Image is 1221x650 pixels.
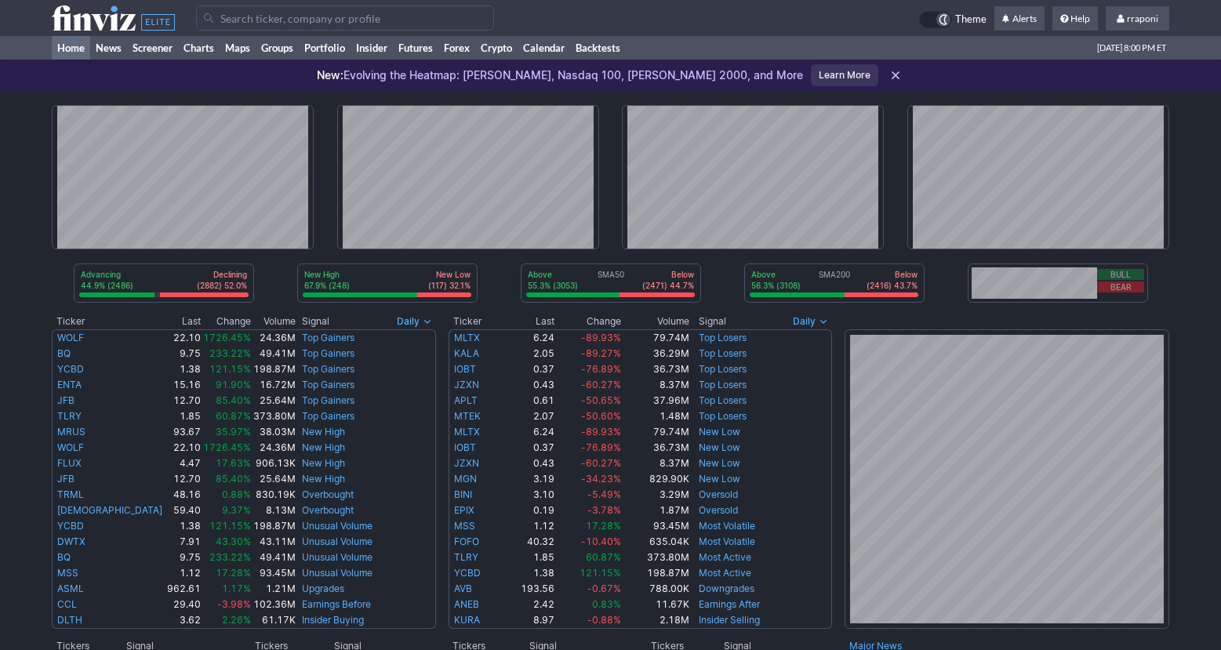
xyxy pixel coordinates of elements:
[500,612,555,629] td: 8.97
[751,280,801,291] p: 56.3% (3108)
[454,363,476,375] a: IOBT
[165,503,202,518] td: 59.40
[252,612,296,629] td: 61.17K
[454,551,478,563] a: TLRY
[428,280,471,291] p: (117) 32.1%
[302,410,354,422] a: Top Gainers
[256,36,299,60] a: Groups
[217,598,251,610] span: -3.98%
[202,314,252,329] th: Change
[57,332,84,343] a: WOLF
[454,332,480,343] a: MLTX
[449,314,501,329] th: Ticker
[438,36,475,60] a: Forex
[500,518,555,534] td: 1.12
[302,457,345,469] a: New High
[581,473,621,485] span: -34.23%
[302,315,329,328] span: Signal
[252,329,296,346] td: 24.36M
[622,377,690,393] td: 8.37M
[592,598,621,610] span: 0.83%
[581,347,621,359] span: -89.27%
[165,612,202,629] td: 3.62
[750,269,919,292] div: SMA200
[302,441,345,453] a: New High
[919,11,987,28] a: Theme
[317,68,343,82] span: New:
[302,347,354,359] a: Top Gainers
[587,504,621,516] span: -3.78%
[52,36,90,60] a: Home
[57,583,84,594] a: ASML
[622,518,690,534] td: 93.45M
[252,471,296,487] td: 25.64M
[699,347,747,359] a: Top Losers
[252,361,296,377] td: 198.87M
[454,583,472,594] a: AVB
[500,329,555,346] td: 6.24
[500,487,555,503] td: 3.10
[165,550,202,565] td: 9.75
[252,518,296,534] td: 198.87M
[222,614,251,626] span: 2.26%
[699,363,747,375] a: Top Losers
[586,520,621,532] span: 17.28%
[699,504,738,516] a: Oversold
[622,581,690,597] td: 788.00K
[165,581,202,597] td: 962.61
[302,488,354,500] a: Overbought
[252,314,296,329] th: Volume
[570,36,626,60] a: Backtests
[454,426,480,438] a: MLTX
[581,394,621,406] span: -50.65%
[500,550,555,565] td: 1.85
[699,598,760,610] a: Earnings After
[222,504,251,516] span: 9.37%
[252,487,296,503] td: 830.19K
[500,377,555,393] td: 0.43
[252,393,296,409] td: 25.64M
[428,269,471,280] p: New Low
[500,314,555,329] th: Last
[252,409,296,424] td: 373.80M
[252,581,296,597] td: 1.21M
[994,6,1045,31] a: Alerts
[302,614,364,626] a: Insider Buying
[622,361,690,377] td: 36.73M
[216,410,251,422] span: 60.87%
[165,534,202,550] td: 7.91
[165,393,202,409] td: 12.70
[699,536,755,547] a: Most Volatile
[57,473,74,485] a: JFB
[811,64,878,86] a: Learn More
[581,410,621,422] span: -50.60%
[304,280,350,291] p: 67.9% (248)
[699,457,740,469] a: New Low
[57,347,71,359] a: BQ
[528,269,578,280] p: Above
[867,269,918,280] p: Below
[57,457,82,469] a: FLUX
[500,393,555,409] td: 0.61
[699,394,747,406] a: Top Losers
[222,488,251,500] span: 0.88%
[165,597,202,612] td: 29.40
[642,280,694,291] p: (2471) 44.7%
[581,441,621,453] span: -76.89%
[581,363,621,375] span: -76.89%
[165,314,202,329] th: Last
[699,583,754,594] a: Downgrades
[454,347,479,359] a: KALA
[252,597,296,612] td: 102.36M
[302,520,372,532] a: Unusual Volume
[581,332,621,343] span: -89.93%
[57,504,162,516] a: [DEMOGRAPHIC_DATA]
[1097,281,1144,292] button: Bear
[454,394,478,406] a: APLT
[622,346,690,361] td: 36.29M
[622,393,690,409] td: 37.96M
[165,346,202,361] td: 9.75
[209,551,251,563] span: 233.22%
[57,441,84,453] a: WOLF
[165,329,202,346] td: 22.10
